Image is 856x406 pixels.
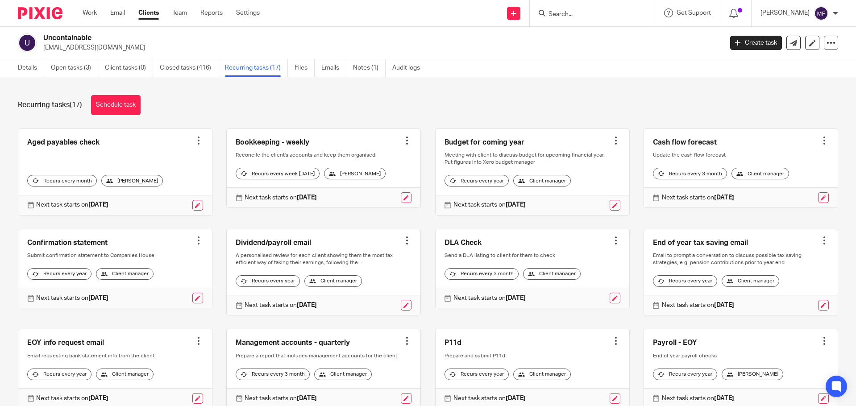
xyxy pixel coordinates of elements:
[304,275,362,287] div: Client manager
[18,100,82,110] h1: Recurring tasks
[324,168,386,179] div: [PERSON_NAME]
[297,395,317,402] strong: [DATE]
[70,101,82,108] span: (17)
[245,193,317,202] p: Next task starts on
[236,8,260,17] a: Settings
[731,168,789,179] div: Client manager
[513,175,571,186] div: Client manager
[101,175,163,186] div: [PERSON_NAME]
[677,10,711,16] span: Get Support
[760,8,810,17] p: [PERSON_NAME]
[225,59,288,77] a: Recurring tasks (17)
[18,7,62,19] img: Pixie
[814,6,828,21] img: svg%3E
[110,8,125,17] a: Email
[523,268,581,280] div: Client manager
[714,302,734,308] strong: [DATE]
[297,302,317,308] strong: [DATE]
[653,275,717,287] div: Recurs every year
[236,275,300,287] div: Recurs every year
[88,295,108,301] strong: [DATE]
[36,200,108,209] p: Next task starts on
[200,8,223,17] a: Reports
[295,59,315,77] a: Files
[88,395,108,402] strong: [DATE]
[27,175,97,186] div: Recurs every month
[453,294,526,302] p: Next task starts on
[36,294,108,302] p: Next task starts on
[714,395,734,402] strong: [DATE]
[27,268,91,280] div: Recurs every year
[245,301,317,310] p: Next task starts on
[321,59,346,77] a: Emails
[662,394,734,403] p: Next task starts on
[160,59,218,77] a: Closed tasks (416)
[392,59,427,77] a: Audit logs
[83,8,97,17] a: Work
[43,43,717,52] p: [EMAIL_ADDRESS][DOMAIN_NAME]
[138,8,159,17] a: Clients
[722,275,779,287] div: Client manager
[96,369,154,380] div: Client manager
[172,8,187,17] a: Team
[453,394,526,403] p: Next task starts on
[722,369,783,380] div: [PERSON_NAME]
[653,168,727,179] div: Recurs every 3 month
[314,369,372,380] div: Client manager
[506,295,526,301] strong: [DATE]
[453,200,526,209] p: Next task starts on
[105,59,153,77] a: Client tasks (0)
[297,195,317,201] strong: [DATE]
[353,59,386,77] a: Notes (1)
[662,193,734,202] p: Next task starts on
[51,59,98,77] a: Open tasks (3)
[18,33,37,52] img: svg%3E
[91,95,141,115] a: Schedule task
[653,369,717,380] div: Recurs every year
[18,59,44,77] a: Details
[88,202,108,208] strong: [DATE]
[506,395,526,402] strong: [DATE]
[236,369,310,380] div: Recurs every 3 month
[36,394,108,403] p: Next task starts on
[662,301,734,310] p: Next task starts on
[445,268,519,280] div: Recurs every 3 month
[714,195,734,201] strong: [DATE]
[506,202,526,208] strong: [DATE]
[236,168,320,179] div: Recurs every week [DATE]
[445,175,509,186] div: Recurs every year
[245,394,317,403] p: Next task starts on
[513,369,571,380] div: Client manager
[96,268,154,280] div: Client manager
[548,11,628,19] input: Search
[445,369,509,380] div: Recurs every year
[27,369,91,380] div: Recurs every year
[43,33,582,43] h2: Uncontainable
[730,36,782,50] a: Create task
